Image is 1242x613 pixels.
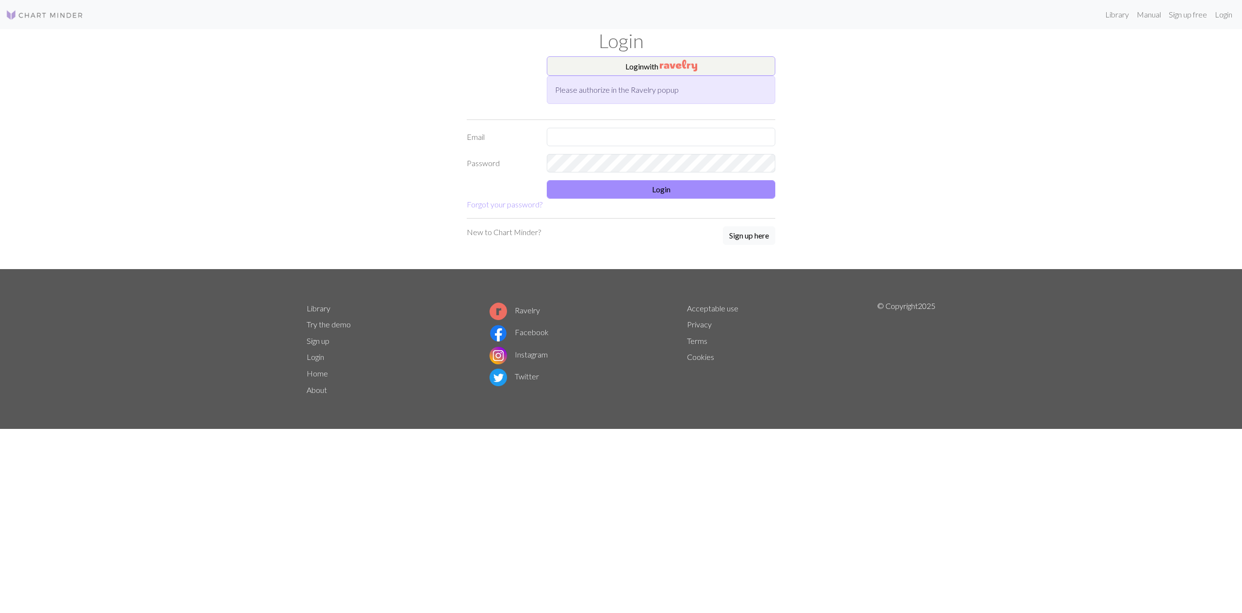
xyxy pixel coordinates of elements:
[1165,5,1211,24] a: Sign up free
[490,347,507,364] img: Instagram logo
[547,56,775,76] button: Loginwith
[547,76,775,104] div: Please authorize in the Ravelry popup
[687,304,738,313] a: Acceptable use
[687,352,714,361] a: Cookies
[307,352,324,361] a: Login
[687,320,712,329] a: Privacy
[490,324,507,342] img: Facebook logo
[660,60,697,71] img: Ravelry
[687,336,707,345] a: Terms
[1133,5,1165,24] a: Manual
[307,320,351,329] a: Try the demo
[1211,5,1236,24] a: Login
[301,29,941,52] h1: Login
[307,385,327,394] a: About
[467,226,541,238] p: New to Chart Minder?
[461,128,541,146] label: Email
[547,180,775,199] button: Login
[877,300,935,398] p: © Copyright 2025
[490,372,539,381] a: Twitter
[467,200,542,209] a: Forgot your password?
[307,304,330,313] a: Library
[723,226,775,245] button: Sign up here
[461,154,541,172] label: Password
[490,303,507,320] img: Ravelry logo
[307,336,329,345] a: Sign up
[6,9,83,21] img: Logo
[1101,5,1133,24] a: Library
[490,350,548,359] a: Instagram
[490,369,507,386] img: Twitter logo
[490,306,540,315] a: Ravelry
[307,369,328,378] a: Home
[490,327,549,337] a: Facebook
[723,226,775,246] a: Sign up here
